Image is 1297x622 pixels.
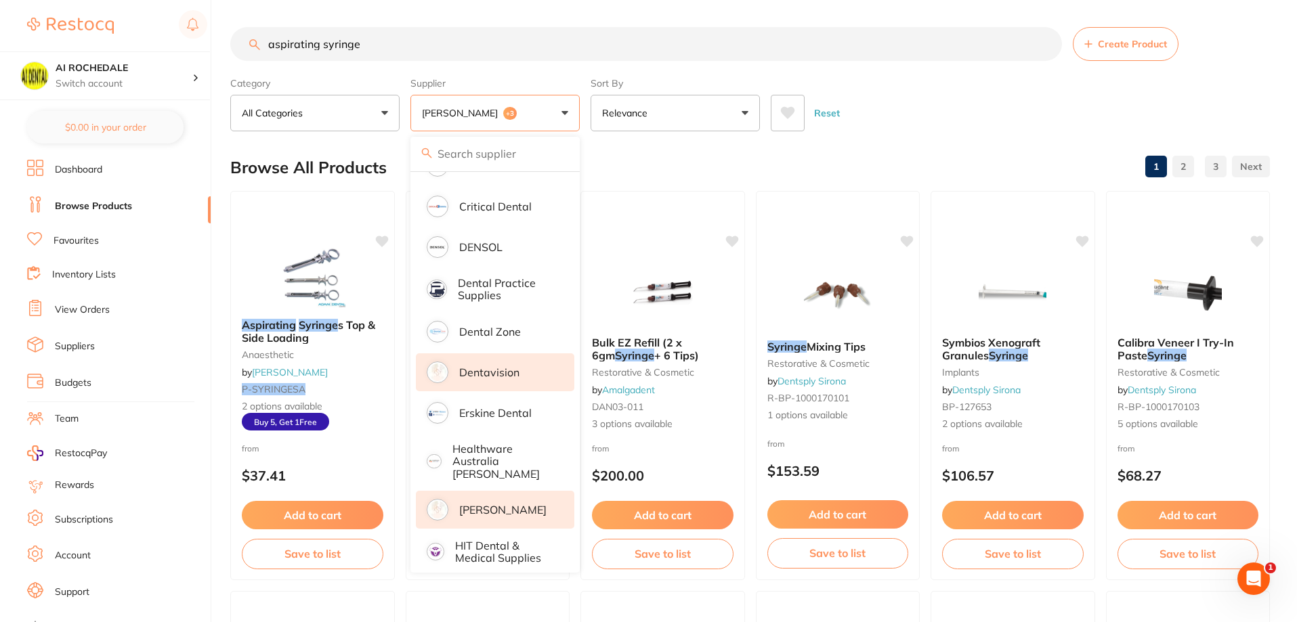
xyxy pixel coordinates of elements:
[1118,336,1234,361] span: Calibra Veneer I Try-In Paste
[1118,418,1259,431] span: 5 options available
[429,404,446,422] img: Erskine Dental
[592,367,733,378] small: restorative & cosmetic
[55,549,91,562] a: Account
[1265,562,1276,573] span: 1
[459,504,547,516] p: [PERSON_NAME]
[1073,27,1178,61] button: Create Product
[299,318,338,332] em: Syringe
[242,366,328,378] span: by
[429,323,446,340] img: Dental Zone
[1118,468,1259,483] p: $68.27
[230,158,387,177] h2: Browse All Products
[1145,153,1167,180] a: 1
[615,349,654,362] em: Syringe
[1118,367,1259,378] small: restorative & cosmetic
[942,501,1084,529] button: Add to cart
[592,336,733,361] b: Bulk EZ Refill (2 x 6gm Syringe + 6 Tips)
[592,501,733,529] button: Add to cart
[55,479,94,492] a: Rewards
[942,539,1084,569] button: Save to list
[56,77,192,91] p: Switch account
[410,77,580,89] label: Supplier
[602,384,655,396] a: Amalgadent
[1147,349,1187,362] em: Syringe
[592,418,733,431] span: 3 options available
[55,340,95,353] a: Suppliers
[429,456,440,467] img: Healthware Australia Ridley
[969,258,1057,326] img: Symbios Xenograft Granules Syringe
[429,363,446,381] img: Dentavision
[1118,539,1259,569] button: Save to list
[230,77,400,89] label: Category
[602,106,653,120] p: Relevance
[242,318,296,332] em: Aspirating
[767,463,909,479] p: $153.59
[767,340,909,353] b: Syringe Mixing Tips
[503,107,517,120] span: +3
[242,318,375,344] span: s Top & Side Loading
[54,234,99,248] a: Favourites
[767,538,909,568] button: Save to list
[27,111,184,143] button: $0.00 in your order
[1118,501,1259,529] button: Add to cart
[592,443,610,453] span: from
[592,401,643,413] span: DAN03-011
[459,407,532,419] p: Erskine Dental
[592,539,733,569] button: Save to list
[592,468,733,483] p: $200.00
[810,95,844,131] button: Reset
[27,10,114,41] a: Restocq Logo
[767,358,909,369] small: restorative & cosmetic
[21,62,48,89] img: AI ROCHEDALE
[459,160,513,172] p: Ark Health
[942,367,1084,378] small: implants
[942,468,1084,483] p: $106.57
[618,258,706,326] img: Bulk EZ Refill (2 x 6gm Syringe + 6 Tips)
[767,409,909,422] span: 1 options available
[592,336,682,361] span: Bulk EZ Refill (2 x 6gm
[654,349,699,362] span: + 6 Tips)
[242,443,259,453] span: from
[455,539,555,564] p: HIT Dental & Medical Supplies
[27,445,43,461] img: RestocqPay
[942,401,992,413] span: BP-127653
[242,319,383,344] b: Aspirating Syringes Top & Side Loading
[242,400,383,414] span: 2 options available
[778,375,846,387] a: Dentsply Sirona
[242,501,383,529] button: Add to cart
[942,336,1040,361] span: Symbios Xenograft Granules
[807,340,866,353] span: Mixing Tips
[242,383,305,395] em: P-SYRINGESA
[1118,443,1135,453] span: from
[429,238,446,256] img: DENSOL
[55,412,79,426] a: Team
[429,545,442,558] img: HIT Dental & Medical Supplies
[459,366,519,378] p: Dentavision
[942,336,1084,361] b: Symbios Xenograft Granules Syringe
[767,500,909,529] button: Add to cart
[27,445,107,461] a: RestocqPay
[989,349,1028,362] em: Syringe
[230,27,1062,61] input: Search Products
[1128,384,1196,396] a: Dentsply Sirona
[230,95,400,131] button: All Categories
[429,501,446,518] img: Henry Schein Halas
[252,366,328,378] a: [PERSON_NAME]
[942,384,1021,396] span: by
[55,163,102,177] a: Dashboard
[242,539,383,569] button: Save to list
[242,106,308,120] p: All Categories
[52,268,116,282] a: Inventory Lists
[429,198,446,215] img: Critical Dental
[767,375,846,387] span: by
[56,62,192,75] h4: AI ROCHEDALE
[429,282,445,298] img: Dental Practice Supplies
[459,326,521,338] p: Dental Zone
[242,468,383,483] p: $37.41
[268,240,356,308] img: Aspirating Syringes Top & Side Loading
[794,262,882,330] img: Syringe Mixing Tips
[452,443,556,480] p: Healthware Australia [PERSON_NAME]
[591,95,760,131] button: Relevance
[942,418,1084,431] span: 2 options available
[1118,401,1199,413] span: R-BP-1000170103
